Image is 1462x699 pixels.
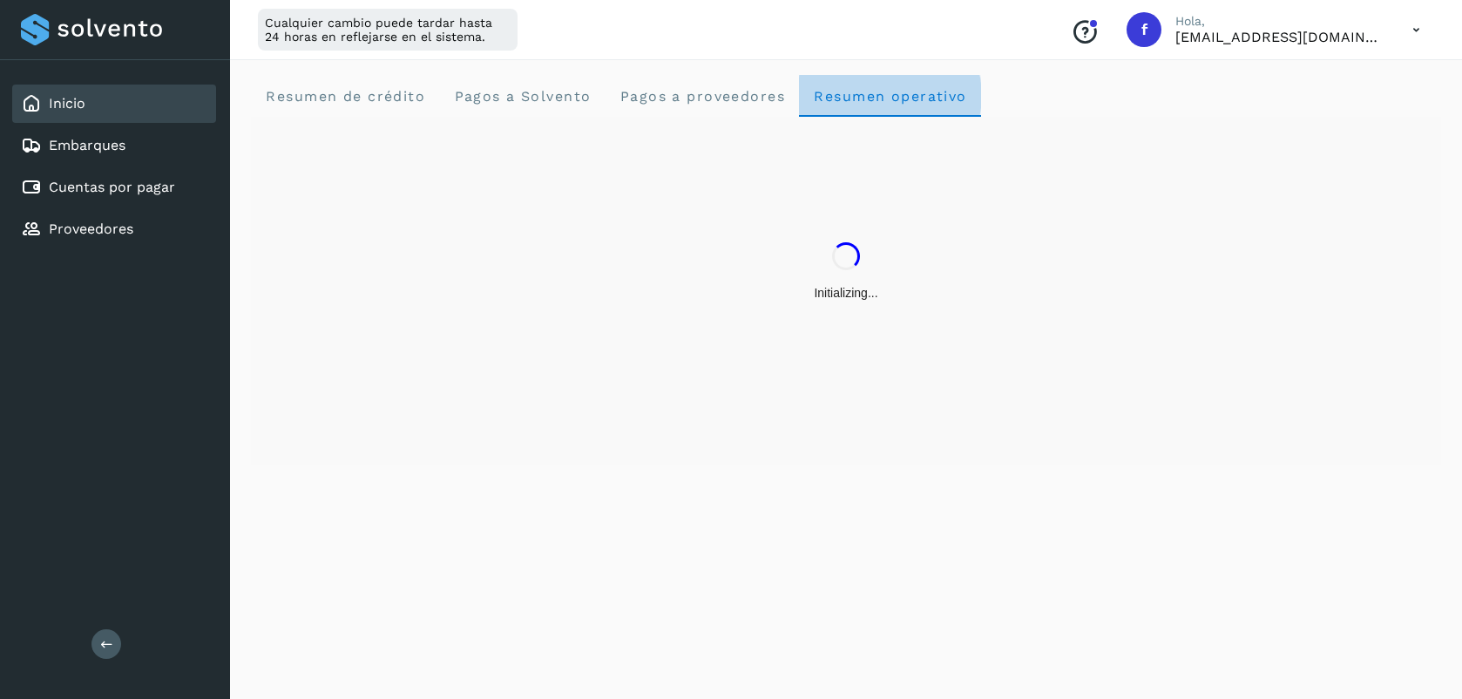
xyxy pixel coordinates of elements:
p: Hola, [1175,14,1384,29]
span: Resumen operativo [813,88,967,105]
p: fepadilla@niagarawater.com [1175,29,1384,45]
div: Embarques [12,126,216,165]
div: Inicio [12,85,216,123]
a: Embarques [49,137,125,153]
span: Resumen de crédito [265,88,425,105]
span: Pagos a Solvento [453,88,591,105]
a: Proveedores [49,221,133,237]
span: Pagos a proveedores [619,88,785,105]
div: Cuentas por pagar [12,168,216,207]
a: Inicio [49,95,85,112]
div: Cualquier cambio puede tardar hasta 24 horas en reflejarse en el sistema. [258,9,518,51]
div: Proveedores [12,210,216,248]
a: Cuentas por pagar [49,179,175,195]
